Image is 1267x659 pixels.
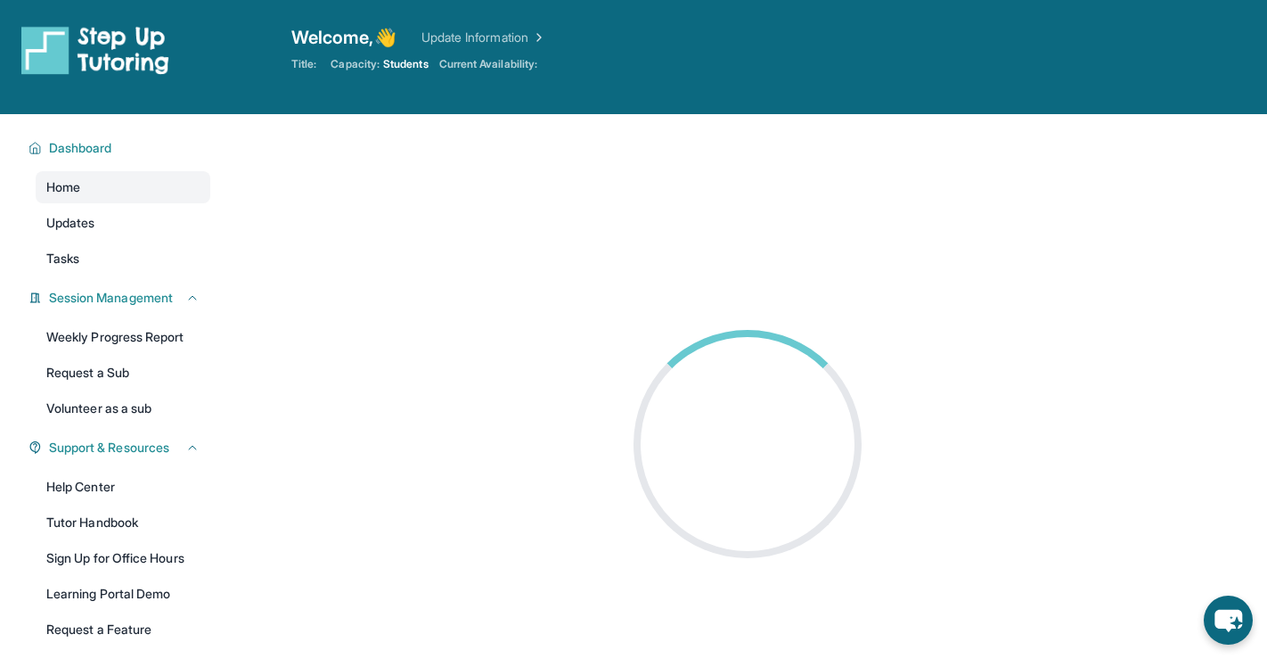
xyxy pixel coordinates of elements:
[42,439,200,457] button: Support & Resources
[1204,596,1253,645] button: chat-button
[36,578,210,610] a: Learning Portal Demo
[36,392,210,424] a: Volunteer as a sub
[42,289,200,307] button: Session Management
[36,321,210,353] a: Weekly Progress Report
[49,439,169,457] span: Support & Resources
[439,57,537,71] span: Current Availability:
[36,471,210,503] a: Help Center
[291,57,316,71] span: Title:
[46,178,80,196] span: Home
[36,171,210,203] a: Home
[49,139,112,157] span: Dashboard
[36,614,210,646] a: Request a Feature
[36,207,210,239] a: Updates
[331,57,380,71] span: Capacity:
[49,289,173,307] span: Session Management
[46,250,79,268] span: Tasks
[42,139,200,157] button: Dashboard
[46,214,95,232] span: Updates
[528,29,546,46] img: Chevron Right
[421,29,546,46] a: Update Information
[36,357,210,389] a: Request a Sub
[36,243,210,275] a: Tasks
[291,25,396,50] span: Welcome, 👋
[36,507,210,539] a: Tutor Handbook
[36,542,210,574] a: Sign Up for Office Hours
[383,57,429,71] span: Students
[21,25,169,75] img: logo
